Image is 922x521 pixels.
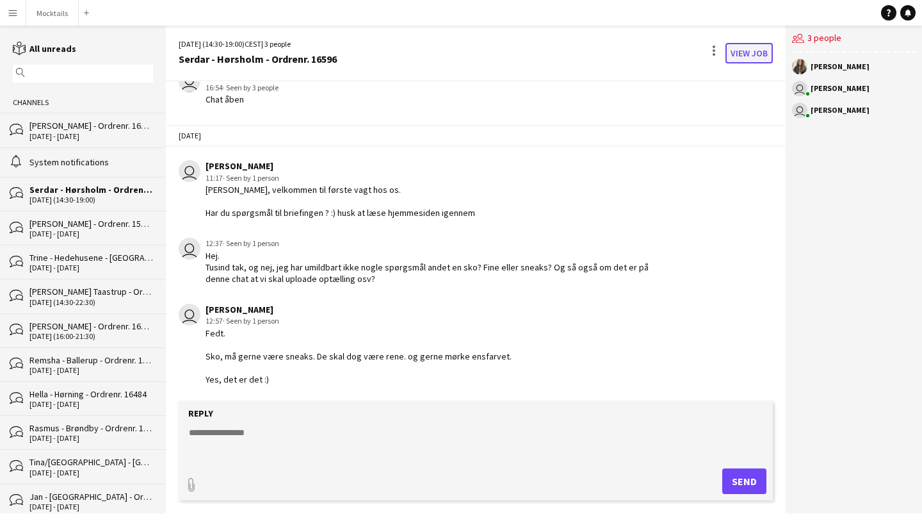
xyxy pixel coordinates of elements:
div: [PERSON_NAME] Taastrup - Ordrenr. 16485 [29,286,153,297]
div: Remsha - Ballerup - Ordrenr. 16651 [29,354,153,366]
span: · Seen by 3 people [223,83,279,92]
div: [PERSON_NAME] [811,106,869,114]
div: Serdar - Hørsholm - Ordrenr. 16596 [29,184,153,195]
div: [DATE] - [DATE] [29,229,153,238]
div: 16:54 [206,82,279,94]
span: CEST [245,39,261,49]
button: Mocktails [26,1,79,26]
div: [DATE] - [DATE] [29,502,153,511]
div: System notifications [29,156,153,168]
div: Rasmus - Brøndby - Ordrenr. 16582 [29,422,153,434]
label: Reply [188,408,213,419]
div: [DATE] (16:00-21:30) [29,332,153,341]
div: [DATE] - [DATE] [29,366,153,375]
div: [DATE] (14:30-19:00) [29,195,153,204]
div: Chat åben [206,94,279,105]
div: [PERSON_NAME] [206,160,475,172]
div: Hella - Hørning - Ordrenr. 16484 [29,388,153,400]
div: [PERSON_NAME] [811,85,869,92]
div: Hej. Tusind tak, og nej, jeg har umildbart ikke nogle spørgsmål andet en sko? Fine eller sneaks? ... [206,250,675,285]
div: Trine - Hedehusene - [GEOGRAPHIC_DATA]. 16186 [29,252,153,263]
div: [DATE] - [DATE] [29,132,153,141]
div: Jan - [GEOGRAPHIC_DATA] - Ordrenr. 16581 [29,491,153,502]
div: 3 people [792,26,916,53]
div: Fedt. Sko, må gerne være sneaks. De skal dog være rene. og gerne mørke ensfarvet. Yes, det er det :) [206,327,512,386]
div: [DATE] [166,125,786,147]
button: Send [722,468,766,494]
div: [PERSON_NAME] [206,304,512,315]
span: · Seen by 1 person [223,316,279,326]
div: [PERSON_NAME] [811,63,869,70]
div: 11:17 [206,172,475,184]
div: Serdar - Hørsholm - Ordrenr. 16596 [179,53,337,65]
div: [DATE] - [DATE] [29,263,153,272]
div: [PERSON_NAME] - Ordrenr. 16652 [29,320,153,332]
div: [DATE] (14:30-19:00) | 3 people [179,38,337,50]
div: Tina/[GEOGRAPHIC_DATA] - [GEOGRAPHIC_DATA] - [GEOGRAPHIC_DATA]. 16584 [29,456,153,468]
div: [DATE] - [DATE] [29,400,153,409]
div: [DATE] - [DATE] [29,434,153,443]
a: All unreads [13,43,76,54]
span: · Seen by 1 person [223,238,279,248]
div: [DATE] (14:30-22:30) [29,298,153,307]
div: 12:57 [206,315,512,327]
span: · Seen by 1 person [223,173,279,183]
div: [DATE] - [DATE] [29,468,153,477]
div: 12:37 [206,238,675,249]
a: View Job [725,43,773,63]
div: [PERSON_NAME] - Ordrenr. 16662 [29,120,153,131]
div: [PERSON_NAME], velkommen til første vagt hos os. Har du spørgsmål til briefingen ? :) husk at læs... [206,184,475,219]
div: [PERSON_NAME] - Ordrenr. 15398 [29,218,153,229]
